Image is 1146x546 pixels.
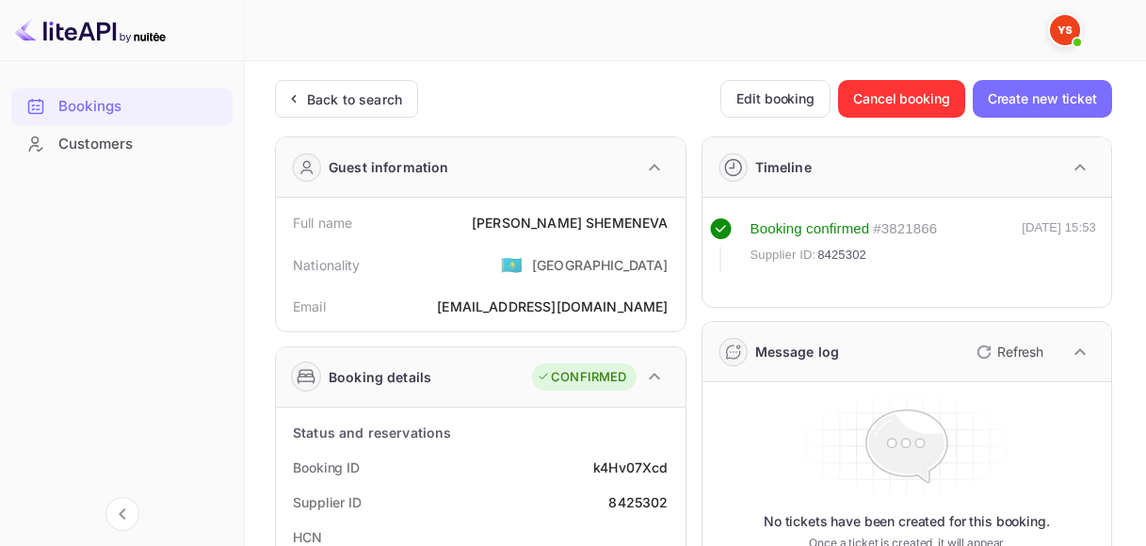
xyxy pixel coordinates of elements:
div: Booking details [329,367,431,387]
div: Nationality [293,255,361,275]
img: Yandex Support [1050,15,1080,45]
div: Message log [755,342,840,361]
img: LiteAPI logo [15,15,166,45]
div: Booking confirmed [751,218,870,240]
button: Cancel booking [838,80,965,118]
div: Customers [11,126,233,163]
button: Create new ticket [973,80,1112,118]
div: k4Hv07Xcd [593,458,668,477]
div: [EMAIL_ADDRESS][DOMAIN_NAME] [437,297,668,316]
div: Back to search [307,89,402,109]
button: Edit booking [720,80,831,118]
div: Customers [58,134,223,155]
div: Guest information [329,157,449,177]
button: Collapse navigation [105,497,139,531]
div: Status and reservations [293,423,451,442]
div: Email [293,297,326,316]
div: Timeline [755,157,812,177]
span: 8425302 [817,246,866,265]
div: # 3821866 [873,218,937,240]
div: [DATE] 15:53 [1022,218,1096,273]
a: Bookings [11,88,233,123]
div: [GEOGRAPHIC_DATA] [532,255,669,275]
div: CONFIRMED [537,368,626,387]
span: United States [501,248,523,281]
button: Refresh [965,337,1051,367]
a: Customers [11,126,233,161]
div: [PERSON_NAME] SHEMENEVA [472,213,668,233]
div: 8425302 [608,492,668,512]
div: Bookings [58,96,223,118]
div: Booking ID [293,458,360,477]
p: No tickets have been created for this booking. [764,512,1050,531]
span: Supplier ID: [751,246,816,265]
div: Bookings [11,88,233,125]
div: Full name [293,213,352,233]
div: Supplier ID [293,492,362,512]
p: Refresh [997,342,1043,361]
